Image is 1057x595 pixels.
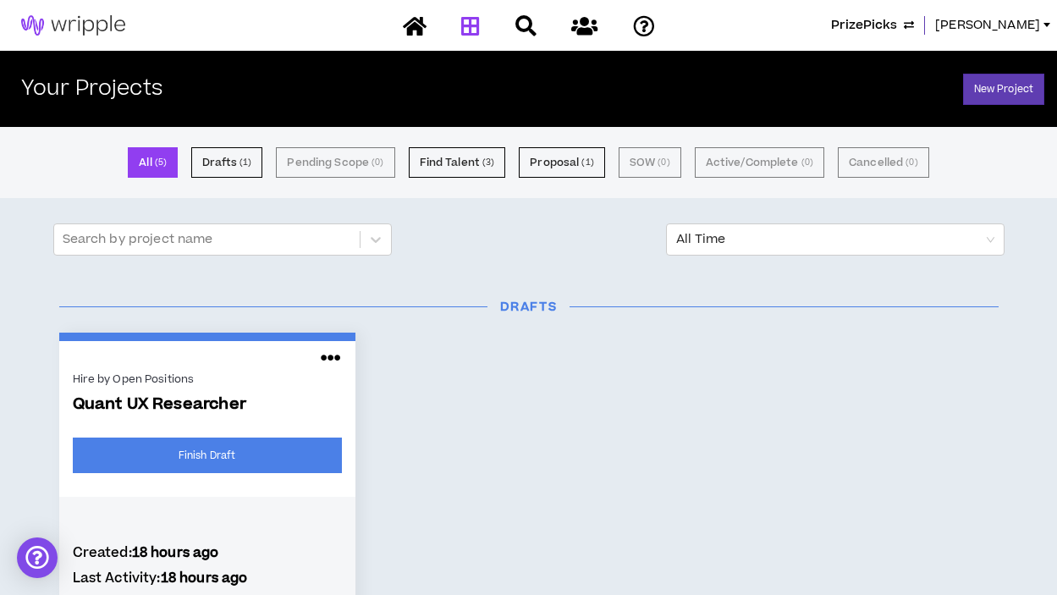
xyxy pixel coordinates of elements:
[239,155,251,170] small: ( 1 )
[73,372,342,387] div: Hire by Open Positions
[519,147,604,178] button: Proposal (1)
[801,155,813,170] small: ( 0 )
[372,155,383,170] small: ( 0 )
[73,438,342,473] a: Finish Draft
[676,224,994,255] span: All Time
[935,16,1040,35] span: [PERSON_NAME]
[838,147,929,178] button: Cancelled (0)
[831,16,914,35] button: PrizePicks
[963,74,1044,105] a: New Project
[73,395,342,415] span: Quant UX Researcher
[619,147,681,178] button: SOW (0)
[47,298,1011,316] h3: Drafts
[695,147,824,178] button: Active/Complete (0)
[132,543,219,562] b: 18 hours ago
[21,77,162,102] h2: Your Projects
[276,147,394,178] button: Pending Scope (0)
[831,16,897,35] span: PrizePicks
[161,569,248,587] b: 18 hours ago
[73,569,342,587] h4: Last Activity:
[658,155,669,170] small: ( 0 )
[191,147,262,178] button: Drafts (1)
[482,155,494,170] small: ( 3 )
[73,543,342,562] h4: Created:
[128,147,178,178] button: All (5)
[906,155,917,170] small: ( 0 )
[581,155,593,170] small: ( 1 )
[17,537,58,578] div: Open Intercom Messenger
[409,147,506,178] button: Find Talent (3)
[155,155,167,170] small: ( 5 )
